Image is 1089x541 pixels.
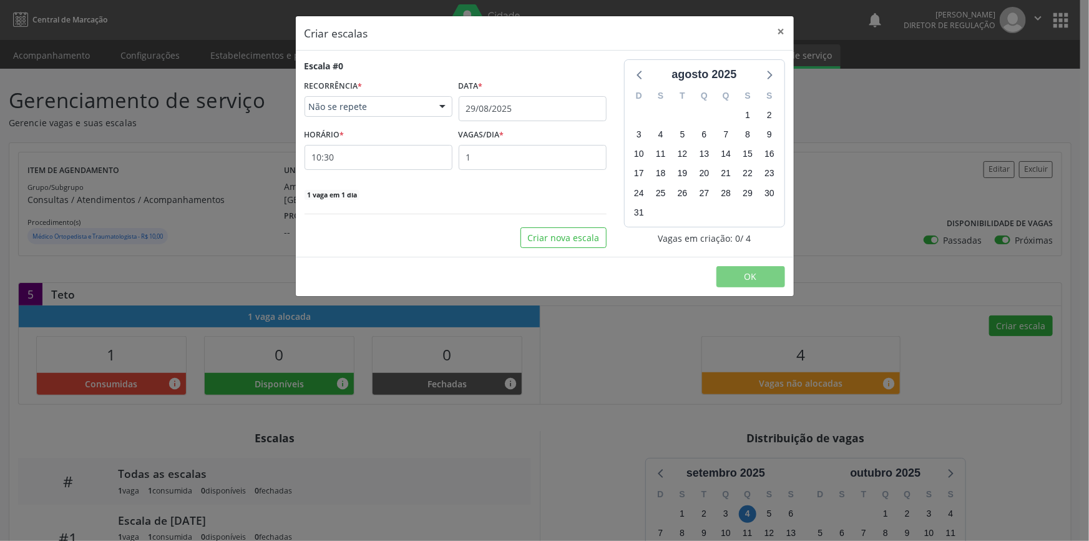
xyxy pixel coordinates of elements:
div: D [628,86,650,106]
input: Selecione uma data [459,96,607,121]
span: quarta-feira, 6 de agosto de 2025 [695,126,713,144]
span: domingo, 17 de agosto de 2025 [630,165,648,182]
span: segunda-feira, 18 de agosto de 2025 [652,165,670,182]
span: quarta-feira, 13 de agosto de 2025 [695,146,713,163]
span: sexta-feira, 29 de agosto de 2025 [739,184,756,202]
span: terça-feira, 19 de agosto de 2025 [674,165,691,182]
div: Q [715,86,737,106]
span: sexta-feira, 1 de agosto de 2025 [739,106,756,124]
h5: Criar escalas [305,25,368,41]
span: domingo, 10 de agosto de 2025 [630,146,648,163]
span: segunda-feira, 25 de agosto de 2025 [652,184,670,202]
span: OK [745,270,757,282]
span: segunda-feira, 11 de agosto de 2025 [652,146,670,163]
span: quinta-feira, 14 de agosto de 2025 [717,146,735,163]
span: terça-feira, 26 de agosto de 2025 [674,184,691,202]
span: 1 vaga em 1 dia [305,190,359,200]
span: quinta-feira, 28 de agosto de 2025 [717,184,735,202]
div: S [737,86,759,106]
span: domingo, 3 de agosto de 2025 [630,126,648,144]
span: domingo, 31 de agosto de 2025 [630,204,648,221]
span: quinta-feira, 21 de agosto de 2025 [717,165,735,182]
span: sábado, 9 de agosto de 2025 [761,126,778,144]
div: S [759,86,781,106]
div: agosto 2025 [667,66,741,83]
input: 00:00 [305,145,452,170]
span: sábado, 2 de agosto de 2025 [761,106,778,124]
div: Q [693,86,715,106]
div: Vagas em criação: 0 [624,232,785,245]
span: sábado, 30 de agosto de 2025 [761,184,778,202]
span: Não se repete [309,101,427,113]
div: S [650,86,671,106]
span: quarta-feira, 27 de agosto de 2025 [695,184,713,202]
span: sexta-feira, 22 de agosto de 2025 [739,165,756,182]
span: / 4 [740,232,751,245]
span: segunda-feira, 4 de agosto de 2025 [652,126,670,144]
span: sábado, 16 de agosto de 2025 [761,146,778,163]
span: sábado, 23 de agosto de 2025 [761,165,778,182]
span: quinta-feira, 7 de agosto de 2025 [717,126,735,144]
span: domingo, 24 de agosto de 2025 [630,184,648,202]
button: Criar nova escala [520,227,607,249]
label: Data [459,77,483,96]
label: HORÁRIO [305,126,344,145]
span: terça-feira, 5 de agosto de 2025 [674,126,691,144]
label: RECORRÊNCIA [305,77,363,96]
button: OK [716,266,785,287]
label: VAGAS/DIA [459,126,504,145]
span: sexta-feira, 15 de agosto de 2025 [739,146,756,163]
span: terça-feira, 12 de agosto de 2025 [674,146,691,163]
span: quarta-feira, 20 de agosto de 2025 [695,165,713,182]
button: Close [769,16,794,47]
div: Escala #0 [305,59,344,72]
div: T [671,86,693,106]
span: sexta-feira, 8 de agosto de 2025 [739,126,756,144]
